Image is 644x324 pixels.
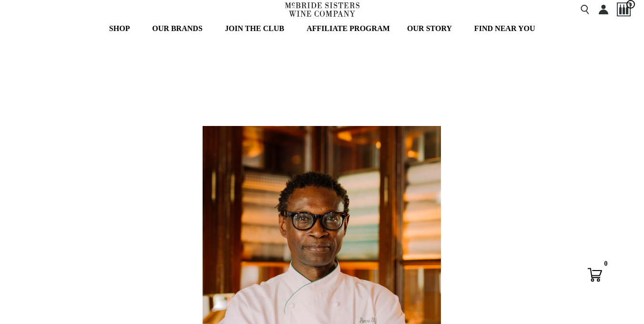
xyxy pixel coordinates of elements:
[13,5,47,14] button: Mobile Menu Trigger
[152,23,203,34] span: OUR BRANDS
[407,23,452,34] span: OUR STORY
[102,19,141,38] a: SHOP
[225,23,285,34] span: JOIN THE CLUB
[109,23,130,34] span: SHOP
[146,19,214,38] a: OUR BRANDS
[401,19,463,38] a: OUR STORY
[468,19,542,38] a: FIND NEAR YOU
[307,23,390,34] span: AFFILIATE PROGRAM
[300,19,396,38] a: AFFILIATE PROGRAM
[219,19,296,38] a: JOIN THE CLUB
[474,23,535,34] span: FIND NEAR YOU
[600,258,612,270] div: 0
